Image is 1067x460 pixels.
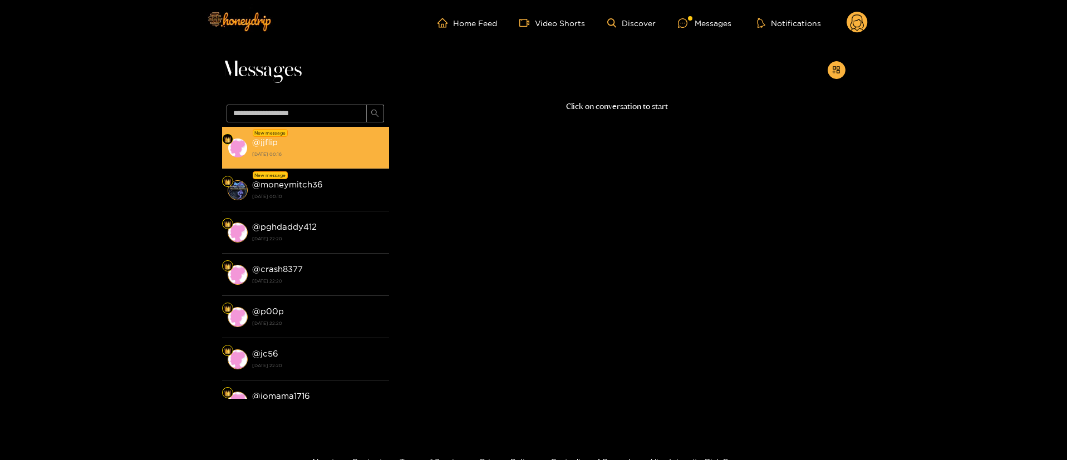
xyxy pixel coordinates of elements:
[228,265,248,285] img: conversation
[252,349,278,358] strong: @ jc56
[228,392,248,412] img: conversation
[252,191,383,201] strong: [DATE] 00:10
[228,222,248,243] img: conversation
[252,180,323,189] strong: @ moneymitch36
[252,137,278,147] strong: @ jjflip
[252,391,310,400] strong: @ jomama1716
[389,100,845,113] p: Click on conversation to start
[754,17,824,28] button: Notifications
[519,18,535,28] span: video-camera
[224,221,231,227] img: Fan Level
[252,306,284,316] strong: @ p00p
[832,66,840,75] span: appstore-add
[224,263,231,270] img: Fan Level
[607,18,656,28] a: Discover
[678,17,731,29] div: Messages
[252,276,383,286] strong: [DATE] 22:20
[224,179,231,185] img: Fan Level
[253,129,288,137] div: New message
[224,136,231,143] img: Fan Level
[252,318,383,328] strong: [DATE] 22:20
[222,57,302,83] span: Messages
[252,149,383,159] strong: [DATE] 00:16
[224,390,231,397] img: Fan Level
[519,18,585,28] a: Video Shorts
[228,307,248,327] img: conversation
[228,138,248,158] img: conversation
[252,264,303,274] strong: @ crash8377
[224,305,231,312] img: Fan Level
[228,349,248,369] img: conversation
[252,234,383,244] strong: [DATE] 22:20
[224,348,231,354] img: Fan Level
[228,180,248,200] img: conversation
[437,18,497,28] a: Home Feed
[371,109,379,118] span: search
[437,18,453,28] span: home
[252,360,383,370] strong: [DATE] 22:20
[252,222,317,231] strong: @ pghdaddy412
[366,105,384,122] button: search
[253,171,288,179] div: New message
[828,61,845,79] button: appstore-add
